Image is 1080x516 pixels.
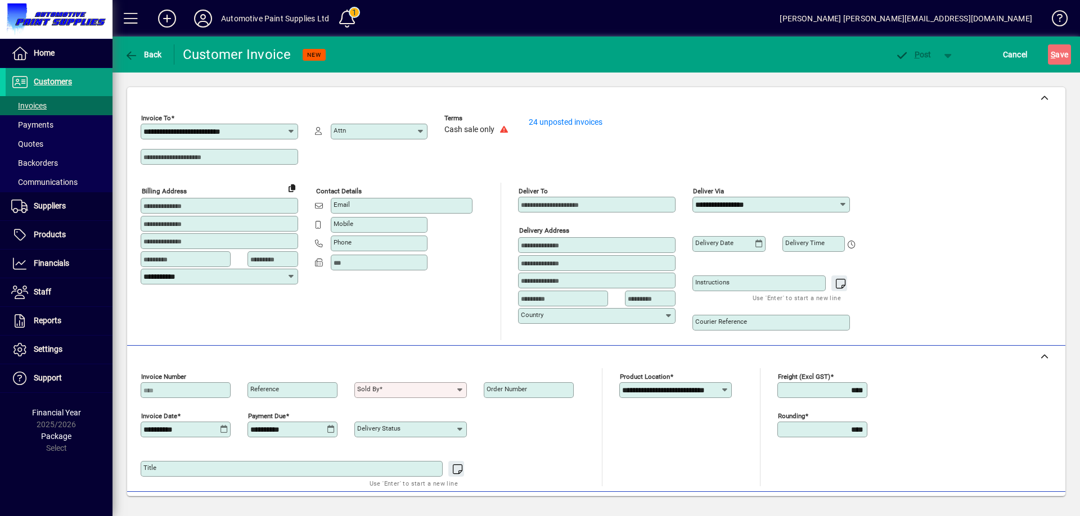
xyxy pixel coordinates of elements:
[141,373,186,381] mat-label: Invoice number
[444,115,512,122] span: Terms
[34,373,62,382] span: Support
[6,96,112,115] a: Invoices
[143,464,156,472] mat-label: Title
[1003,46,1028,64] span: Cancel
[11,120,53,129] span: Payments
[895,50,931,59] span: ost
[695,318,747,325] mat-label: Courier Reference
[6,153,112,173] a: Backorders
[6,250,112,278] a: Financials
[6,134,112,153] a: Quotes
[1048,44,1071,65] button: Save
[519,187,548,195] mat-label: Deliver To
[34,345,62,354] span: Settings
[778,412,805,420] mat-label: Rounding
[221,10,329,28] div: Automotive Paint Supplies Ltd
[141,114,171,122] mat-label: Invoice To
[307,51,321,58] span: NEW
[529,117,602,126] a: 24 unposted invoices
[1000,44,1030,65] button: Cancel
[6,221,112,249] a: Products
[334,126,346,134] mat-label: Attn
[34,77,72,86] span: Customers
[124,50,162,59] span: Back
[34,230,66,239] span: Products
[1043,2,1066,39] a: Knowledge Base
[183,46,291,64] div: Customer Invoice
[370,477,458,490] mat-hint: Use 'Enter' to start a new line
[32,408,81,417] span: Financial Year
[11,101,47,110] span: Invoices
[250,385,279,393] mat-label: Reference
[334,201,350,209] mat-label: Email
[1051,46,1068,64] span: ave
[357,385,379,393] mat-label: Sold by
[915,50,920,59] span: P
[141,412,177,420] mat-label: Invoice date
[34,48,55,57] span: Home
[778,373,830,381] mat-label: Freight (excl GST)
[6,336,112,364] a: Settings
[112,44,174,65] app-page-header-button: Back
[6,39,112,67] a: Home
[11,159,58,168] span: Backorders
[283,179,301,197] button: Copy to Delivery address
[121,44,165,65] button: Back
[11,178,78,187] span: Communications
[6,278,112,306] a: Staff
[6,173,112,192] a: Communications
[620,373,670,381] mat-label: Product location
[444,125,494,134] span: Cash sale only
[889,44,937,65] button: Post
[695,239,733,247] mat-label: Delivery date
[1051,50,1055,59] span: S
[34,259,69,268] span: Financials
[6,115,112,134] a: Payments
[334,220,353,228] mat-label: Mobile
[785,239,825,247] mat-label: Delivery time
[34,316,61,325] span: Reports
[185,8,221,29] button: Profile
[521,311,543,319] mat-label: Country
[487,385,527,393] mat-label: Order number
[780,10,1032,28] div: [PERSON_NAME] [PERSON_NAME][EMAIL_ADDRESS][DOMAIN_NAME]
[693,187,724,195] mat-label: Deliver via
[753,291,841,304] mat-hint: Use 'Enter' to start a new line
[34,287,51,296] span: Staff
[149,8,185,29] button: Add
[41,432,71,441] span: Package
[6,307,112,335] a: Reports
[334,238,352,246] mat-label: Phone
[6,364,112,392] a: Support
[34,201,66,210] span: Suppliers
[357,424,400,432] mat-label: Delivery status
[11,139,43,148] span: Quotes
[6,192,112,220] a: Suppliers
[695,278,730,286] mat-label: Instructions
[248,412,286,420] mat-label: Payment due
